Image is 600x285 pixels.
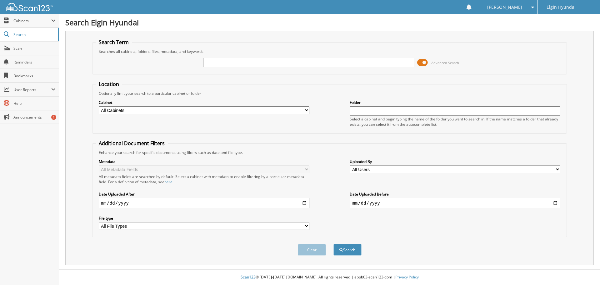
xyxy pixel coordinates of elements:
legend: Location [96,81,122,88]
span: Reminders [13,59,56,65]
img: scan123-logo-white.svg [6,3,53,11]
span: Scan [13,46,56,51]
button: Clear [298,244,326,256]
label: File type [99,216,309,221]
label: Metadata [99,159,309,164]
legend: Search Term [96,39,132,46]
button: Search [333,244,362,256]
span: Bookmarks [13,73,56,79]
span: Help [13,101,56,106]
label: Cabinet [99,100,309,105]
div: Enhance your search for specific documents using filters such as date and file type. [96,150,564,155]
span: Advanced Search [431,60,459,65]
label: Uploaded By [350,159,560,164]
a: here [164,179,172,185]
h1: Search Elgin Hyundai [65,17,594,28]
input: start [99,198,309,208]
div: All metadata fields are searched by default. Select a cabinet with metadata to enable filtering b... [99,174,309,185]
div: Searches all cabinets, folders, files, metadata, and keywords [96,49,564,54]
span: [PERSON_NAME] [487,5,522,9]
legend: Additional Document Filters [96,140,168,147]
div: © [DATE]-[DATE] [DOMAIN_NAME]. All rights reserved | appb03-scan123-com | [59,270,600,285]
div: Optionally limit your search to a particular cabinet or folder [96,91,564,96]
span: Search [13,32,55,37]
div: 1 [51,115,56,120]
span: Cabinets [13,18,51,23]
input: end [350,198,560,208]
label: Date Uploaded After [99,191,309,197]
span: Scan123 [241,274,256,280]
div: Select a cabinet and begin typing the name of the folder you want to search in. If the name match... [350,116,560,127]
label: Date Uploaded Before [350,191,560,197]
span: Announcements [13,115,56,120]
label: Folder [350,100,560,105]
span: User Reports [13,87,51,92]
span: Elgin Hyundai [547,5,576,9]
a: Privacy Policy [395,274,419,280]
